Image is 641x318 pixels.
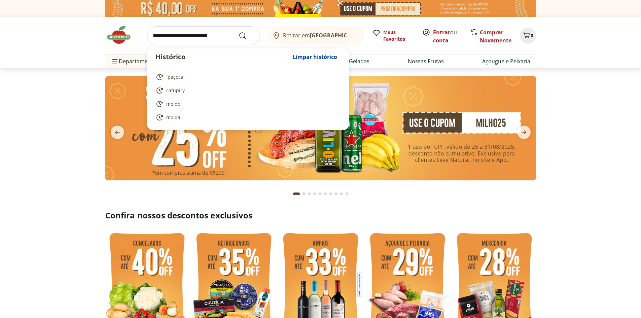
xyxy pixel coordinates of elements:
[105,25,139,45] img: Hortifruti
[383,29,414,42] span: Meus Favoritos
[293,54,337,60] span: Limpar histórico
[512,126,536,139] button: next
[155,73,338,81] a: ´paçoca
[520,28,536,44] button: Carrinho
[317,186,323,202] button: Go to page 5 from fs-carousel
[328,186,333,202] button: Go to page 7 from fs-carousel
[166,74,183,80] span: ´paçoca
[433,29,450,36] a: Entrar
[333,186,339,202] button: Go to page 8 from fs-carousel
[155,86,338,95] a: catupiry
[408,57,444,65] a: Nossas Frutas
[480,29,511,44] a: Comprar Novamente
[111,53,159,69] span: Departamentos
[433,29,470,44] a: Criar conta
[292,186,301,202] button: Current page from fs-carousel
[105,210,536,221] h2: Confira nossos descontos exclusivos
[307,186,312,202] button: Go to page 3 from fs-carousel
[344,186,350,202] button: Go to page 10 from fs-carousel
[312,186,317,202] button: Go to page 4 from fs-carousel
[531,32,533,39] span: 0
[155,100,338,108] a: moido
[283,32,357,38] span: Retirar em
[166,87,185,94] span: catupiry
[482,57,530,65] a: Açougue e Peixaria
[372,29,414,42] a: Meus Favoritos
[166,114,180,121] span: moida
[433,28,463,44] span: ou
[268,26,364,45] button: Retirar em[GEOGRAPHIC_DATA]/[GEOGRAPHIC_DATA]
[111,53,119,69] button: Menu
[301,186,307,202] button: Go to page 2 from fs-carousel
[155,113,338,121] a: moida
[105,126,130,139] button: previous
[147,26,260,45] input: search
[155,52,289,62] p: Histórico
[310,32,423,39] b: [GEOGRAPHIC_DATA]/[GEOGRAPHIC_DATA]
[239,32,255,40] button: Submit Search
[323,186,328,202] button: Go to page 6 from fs-carousel
[166,101,180,107] span: moido
[339,186,344,202] button: Go to page 9 from fs-carousel
[289,49,341,65] button: Limpar histórico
